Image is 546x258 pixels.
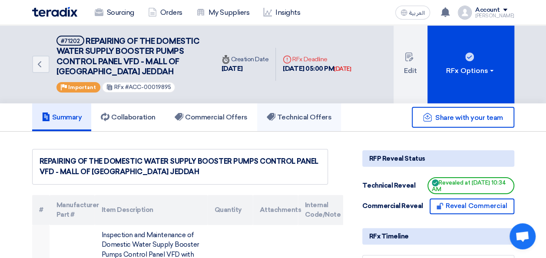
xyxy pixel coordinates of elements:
span: Share with your team [435,113,503,122]
h5: Technical Offers [267,113,331,122]
button: Reveal Commercial [430,198,514,214]
img: Teradix logo [32,7,77,17]
a: Technical Offers [257,103,341,131]
button: العربية [395,6,430,20]
th: # [32,195,50,225]
a: Commercial Offers [165,103,257,131]
div: Commercial Reveal [362,201,427,211]
div: Account [475,7,500,14]
h5: Collaboration [101,113,156,122]
span: RFx [114,84,124,90]
div: REPAIRING OF THE DOMESTIC WATER SUPPLY BOOSTER PUMPS CONTROL PANEL VFD - MALL OF [GEOGRAPHIC_DATA... [40,156,321,177]
h5: REPAIRING OF THE DOMESTIC WATER SUPPLY BOOSTER PUMPS CONTROL PANEL VFD - MALL OF ARABIA JEDDAH [56,36,204,77]
th: Quantity [208,195,253,225]
span: REPAIRING OF THE DOMESTIC WATER SUPPLY BOOSTER PUMPS CONTROL PANEL VFD - MALL OF [GEOGRAPHIC_DATA... [56,36,200,76]
div: [PERSON_NAME] [475,13,514,18]
div: #71202 [61,38,80,44]
a: Orders [141,3,189,22]
div: Technical Reveal [362,181,427,191]
span: Important [68,84,96,90]
div: RFx Timeline [362,228,514,245]
button: Edit [394,25,427,103]
a: Insights [256,3,307,22]
div: [DATE] [334,65,351,73]
h5: Commercial Offers [175,113,248,122]
span: #ACC-00019895 [125,84,171,90]
a: My Suppliers [189,3,256,22]
th: Attachments [253,195,298,225]
button: RFx Options [427,25,514,103]
a: Summary [32,103,92,131]
div: RFx Deadline [283,55,351,64]
span: العربية [409,10,425,16]
div: Creation Date [222,55,269,64]
h5: Summary [42,113,82,122]
th: Internal Code/Note [298,195,343,225]
a: Open chat [510,223,536,249]
div: [DATE] [222,64,269,74]
th: Item Description [95,195,208,225]
th: Manufacturer Part # [50,195,95,225]
div: RFP Reveal Status [362,150,514,167]
span: Revealed at [DATE] 10:34 AM [427,177,514,194]
a: Collaboration [91,103,165,131]
div: RFx Options [446,66,495,76]
a: Sourcing [88,3,141,22]
img: profile_test.png [458,6,472,20]
div: [DATE] 05:00 PM [283,64,351,74]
